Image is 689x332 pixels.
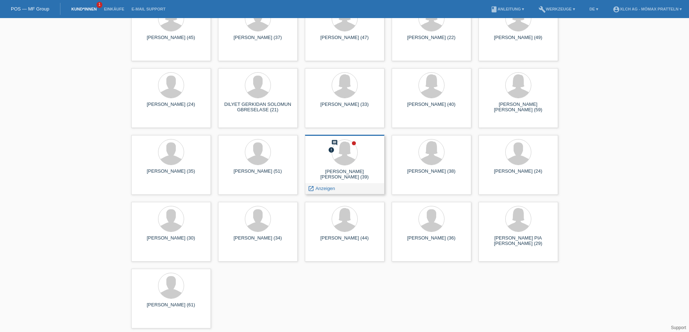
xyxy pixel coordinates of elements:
div: Neuer Kommentar [331,139,338,147]
i: book [490,6,498,13]
i: launch [308,185,314,192]
a: buildWerkzeuge ▾ [535,7,579,11]
a: Einkäufe [100,7,128,11]
div: [PERSON_NAME] (47) [311,35,379,46]
div: [PERSON_NAME] [PERSON_NAME] (39) [311,169,379,180]
a: DE ▾ [586,7,602,11]
div: [PERSON_NAME] (34) [224,235,292,247]
div: [PERSON_NAME] [PERSON_NAME] (59) [484,102,552,113]
div: [PERSON_NAME] (24) [137,102,205,113]
div: [PERSON_NAME] (38) [397,168,465,180]
div: [PERSON_NAME] (49) [484,35,552,46]
div: [PERSON_NAME] (33) [311,102,379,113]
a: launch Anzeigen [308,186,335,191]
a: POS — MF Group [11,6,49,12]
a: bookAnleitung ▾ [487,7,528,11]
div: [PERSON_NAME] (61) [137,302,205,314]
div: [PERSON_NAME] (22) [397,35,465,46]
div: [PERSON_NAME] (44) [311,235,379,247]
span: 1 [97,2,102,8]
div: [PERSON_NAME] (24) [484,168,552,180]
i: comment [331,139,338,146]
div: [PERSON_NAME] (36) [397,235,465,247]
div: [PERSON_NAME] (30) [137,235,205,247]
a: E-Mail Support [128,7,169,11]
a: account_circleXLCH AG - Mömax Pratteln ▾ [609,7,685,11]
a: Kund*innen [68,7,100,11]
span: Anzeigen [315,186,335,191]
div: [PERSON_NAME] (51) [224,168,292,180]
div: [PERSON_NAME] (40) [397,102,465,113]
div: Zurückgewiesen [328,147,335,154]
i: account_circle [613,6,620,13]
div: [PERSON_NAME] (37) [224,35,292,46]
a: Support [671,325,686,330]
div: [PERSON_NAME] PIA [PERSON_NAME] (29) [484,235,552,247]
div: [PERSON_NAME] (45) [137,35,205,46]
div: [PERSON_NAME] (35) [137,168,205,180]
i: build [539,6,546,13]
div: DILYET GERKIDAN SOLOMUN GBRESELASE (21) [224,102,292,113]
i: error [328,147,335,153]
